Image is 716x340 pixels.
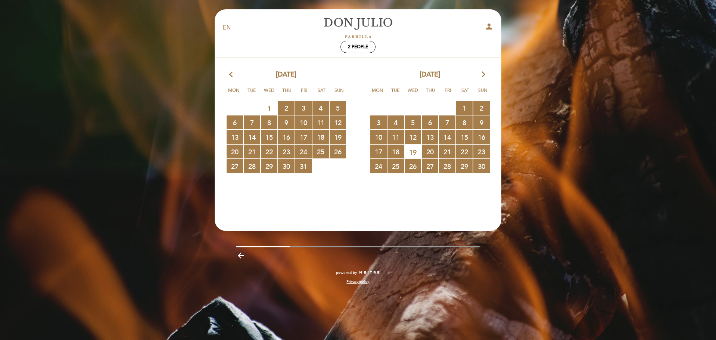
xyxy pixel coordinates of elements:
span: 24 [295,145,312,158]
span: 17 [370,145,387,158]
span: 13 [422,130,438,144]
a: powered by [336,270,380,275]
span: 10 [295,115,312,129]
span: Fri [441,87,455,101]
span: 15 [261,130,277,144]
span: 7 [439,115,455,129]
span: 20 [227,145,243,158]
span: 29 [456,159,473,173]
span: Thu [279,87,294,101]
span: powered by [336,270,357,275]
a: Privacy policy [346,279,369,284]
span: 24 [370,159,387,173]
button: person [485,22,494,34]
span: Fri [297,87,312,101]
span: 5 [405,115,421,129]
span: 31 [295,159,312,173]
span: 30 [473,159,490,173]
span: 4 [312,101,329,115]
span: 22 [456,145,473,158]
span: Wed [262,87,277,101]
span: 6 [422,115,438,129]
i: person [485,22,494,31]
span: 14 [439,130,455,144]
span: 2 people [348,44,368,50]
span: 12 [330,115,346,129]
span: 18 [387,145,404,158]
span: Sun [476,87,491,101]
span: 10 [370,130,387,144]
span: 11 [387,130,404,144]
i: arrow_backward [236,251,245,260]
span: 11 [312,115,329,129]
i: arrow_back_ios [229,70,236,80]
span: 14 [244,130,260,144]
span: Tue [388,87,403,101]
span: 7 [244,115,260,129]
span: 26 [330,145,346,158]
span: Sat [314,87,329,101]
a: [PERSON_NAME] [311,18,405,38]
span: 20 [422,145,438,158]
span: 19 [330,130,346,144]
span: 27 [227,159,243,173]
span: 3 [370,115,387,129]
span: 16 [278,130,295,144]
span: 2 [278,101,295,115]
span: Sat [458,87,473,101]
span: 15 [456,130,473,144]
span: 21 [439,145,455,158]
span: 26 [405,159,421,173]
span: 6 [227,115,243,129]
span: 8 [261,115,277,129]
span: 30 [278,159,295,173]
span: 12 [405,130,421,144]
span: 1 [261,101,277,115]
span: 17 [295,130,312,144]
span: 27 [422,159,438,173]
span: [DATE] [420,70,440,80]
span: 22 [261,145,277,158]
img: MEITRE [359,271,380,275]
span: 25 [312,145,329,158]
span: 4 [387,115,404,129]
span: 9 [278,115,295,129]
span: 8 [456,115,473,129]
i: arrow_forward_ios [480,70,487,80]
span: 13 [227,130,243,144]
span: 19 [405,145,421,159]
span: Mon [227,87,242,101]
span: 9 [473,115,490,129]
span: 21 [244,145,260,158]
span: Tue [244,87,259,101]
span: Thu [423,87,438,101]
span: 28 [439,159,455,173]
span: Mon [370,87,385,101]
span: 16 [473,130,490,144]
span: 29 [261,159,277,173]
span: 3 [295,101,312,115]
span: Sun [332,87,347,101]
span: 23 [473,145,490,158]
span: 2 [473,101,490,115]
span: 28 [244,159,260,173]
span: Wed [405,87,420,101]
span: 23 [278,145,295,158]
span: 1 [456,101,473,115]
span: [DATE] [276,70,296,80]
span: 5 [330,101,346,115]
span: 25 [387,159,404,173]
span: 18 [312,130,329,144]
